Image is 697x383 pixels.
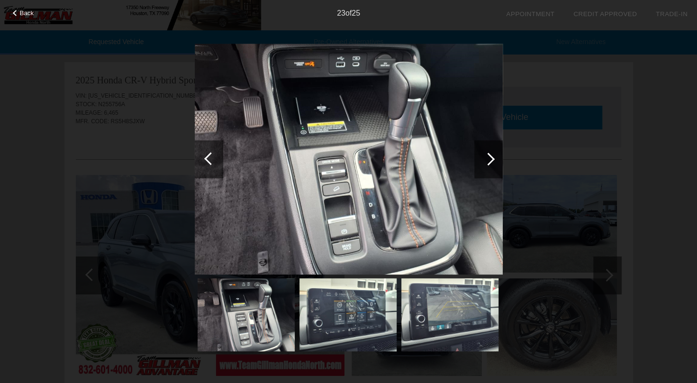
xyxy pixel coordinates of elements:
[352,9,360,17] span: 25
[401,278,498,351] img: image.aspx
[20,9,34,17] span: Back
[656,10,688,18] a: Trade-In
[573,10,637,18] a: Credit Approved
[195,44,503,275] img: image.aspx
[337,9,345,17] span: 23
[299,278,396,351] img: image.aspx
[197,278,294,351] img: image.aspx
[506,10,554,18] a: Appointment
